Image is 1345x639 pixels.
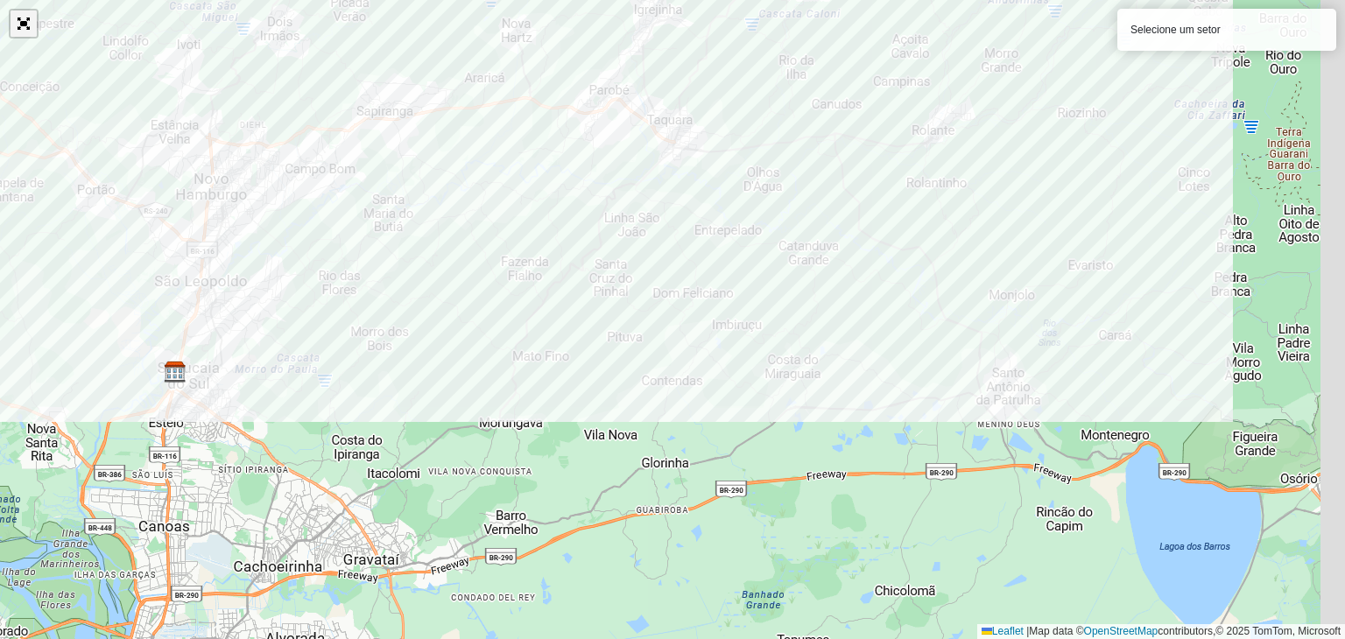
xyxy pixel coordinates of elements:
[11,11,37,37] a: Abrir mapa em tela cheia
[1084,625,1158,637] a: OpenStreetMap
[1117,9,1336,51] div: Selecione um setor
[982,625,1024,637] a: Leaflet
[1026,625,1029,637] span: |
[977,624,1345,639] div: Map data © contributors,© 2025 TomTom, Microsoft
